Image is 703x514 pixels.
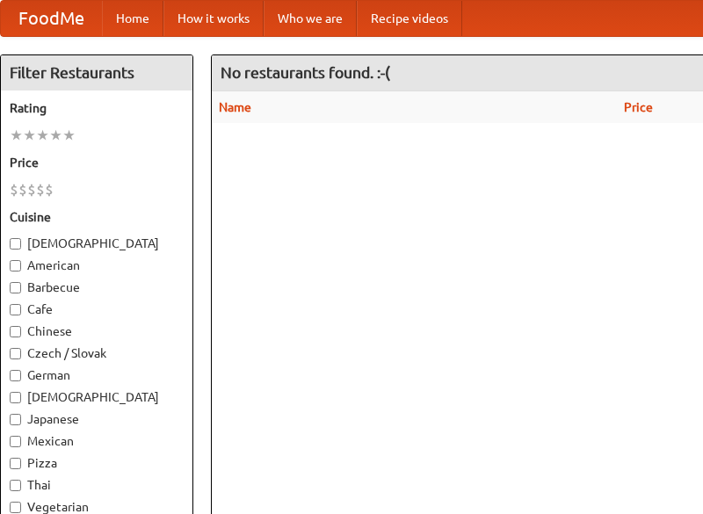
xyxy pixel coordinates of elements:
li: ★ [23,126,36,145]
label: Chinese [10,322,184,340]
input: [DEMOGRAPHIC_DATA] [10,392,21,403]
input: Barbecue [10,282,21,293]
a: Recipe videos [357,1,462,36]
h4: Filter Restaurants [1,55,192,90]
li: $ [45,180,54,199]
label: Mexican [10,432,184,450]
li: $ [27,180,36,199]
label: Pizza [10,454,184,472]
input: Thai [10,480,21,491]
label: Czech / Slovak [10,344,184,362]
a: Name [219,100,251,114]
label: [DEMOGRAPHIC_DATA] [10,388,184,406]
label: Japanese [10,410,184,428]
input: Chinese [10,326,21,337]
input: Cafe [10,304,21,315]
input: German [10,370,21,381]
a: Home [102,1,163,36]
label: [DEMOGRAPHIC_DATA] [10,235,184,252]
li: ★ [36,126,49,145]
input: [DEMOGRAPHIC_DATA] [10,238,21,250]
input: Czech / Slovak [10,348,21,359]
input: Pizza [10,458,21,469]
li: $ [36,180,45,199]
a: How it works [163,1,264,36]
h5: Rating [10,99,184,117]
a: FoodMe [1,1,102,36]
label: German [10,366,184,384]
input: Mexican [10,436,21,447]
input: Vegetarian [10,502,21,513]
li: ★ [49,126,62,145]
a: Price [624,100,653,114]
input: American [10,260,21,271]
input: Japanese [10,414,21,425]
label: Barbecue [10,279,184,296]
label: Thai [10,476,184,494]
li: $ [10,180,18,199]
label: Cafe [10,300,184,318]
li: ★ [10,126,23,145]
li: ★ [62,126,76,145]
label: American [10,257,184,274]
li: $ [18,180,27,199]
ng-pluralize: No restaurants found. :-( [221,64,390,81]
h5: Price [10,154,184,171]
h5: Cuisine [10,208,184,226]
a: Who we are [264,1,357,36]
